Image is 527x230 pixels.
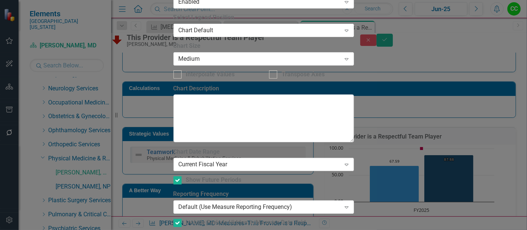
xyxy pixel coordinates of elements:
[173,190,354,199] label: Reporting Frequency
[173,84,354,93] label: Chart Description
[179,26,341,34] div: Chart Default
[179,160,341,169] div: Current Fiscal Year
[186,70,235,79] div: Interpolate Values
[282,70,325,79] div: Transpose Axes
[173,42,354,50] label: Chart Size
[186,176,242,184] div: Show Future Periods
[179,54,341,63] div: Medium
[186,219,306,227] div: Include Periods Hidden In Measure Data Grid
[173,148,354,156] label: Chart Date Range
[173,13,354,22] label: Select Legend Position
[179,203,341,211] div: Default (Use Measure Reporting Frequency)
